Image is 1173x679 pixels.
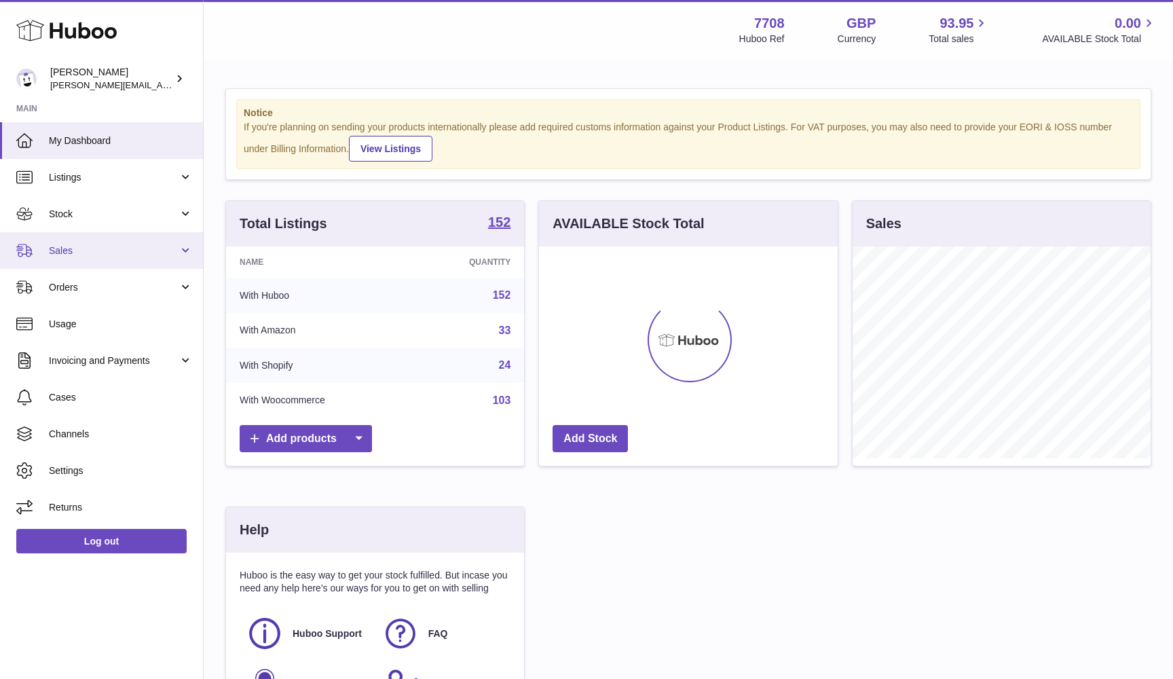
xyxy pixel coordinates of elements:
[49,428,193,441] span: Channels
[499,325,511,336] a: 33
[240,425,372,453] a: Add products
[49,354,179,367] span: Invoicing and Payments
[240,569,510,595] p: Huboo is the easy way to get your stock fulfilled. But incase you need any help here's our ways f...
[488,215,510,229] strong: 152
[754,14,785,33] strong: 7708
[49,134,193,147] span: My Dashboard
[553,425,628,453] a: Add Stock
[411,246,525,278] th: Quantity
[293,627,362,640] span: Huboo Support
[49,318,193,331] span: Usage
[244,121,1133,162] div: If you're planning on sending your products internationally please add required customs informati...
[226,383,411,418] td: With Woocommerce
[553,215,704,233] h3: AVAILABLE Stock Total
[499,359,511,371] a: 24
[49,464,193,477] span: Settings
[493,289,511,301] a: 152
[1042,33,1157,45] span: AVAILABLE Stock Total
[428,627,448,640] span: FAQ
[49,501,193,514] span: Returns
[488,215,510,232] a: 152
[939,14,973,33] span: 93.95
[929,33,989,45] span: Total sales
[226,246,411,278] th: Name
[226,348,411,383] td: With Shopify
[49,281,179,294] span: Orders
[929,14,989,45] a: 93.95 Total sales
[1042,14,1157,45] a: 0.00 AVAILABLE Stock Total
[866,215,901,233] h3: Sales
[49,171,179,184] span: Listings
[493,394,511,406] a: 103
[50,66,172,92] div: [PERSON_NAME]
[16,529,187,553] a: Log out
[49,208,179,221] span: Stock
[16,69,37,89] img: victor@erbology.co
[240,215,327,233] h3: Total Listings
[49,391,193,404] span: Cases
[49,244,179,257] span: Sales
[50,79,272,90] span: [PERSON_NAME][EMAIL_ADDRESS][DOMAIN_NAME]
[382,615,504,652] a: FAQ
[739,33,785,45] div: Huboo Ref
[1115,14,1141,33] span: 0.00
[226,313,411,348] td: With Amazon
[240,521,269,539] h3: Help
[838,33,876,45] div: Currency
[349,136,432,162] a: View Listings
[846,14,876,33] strong: GBP
[246,615,369,652] a: Huboo Support
[226,278,411,313] td: With Huboo
[244,107,1133,120] strong: Notice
